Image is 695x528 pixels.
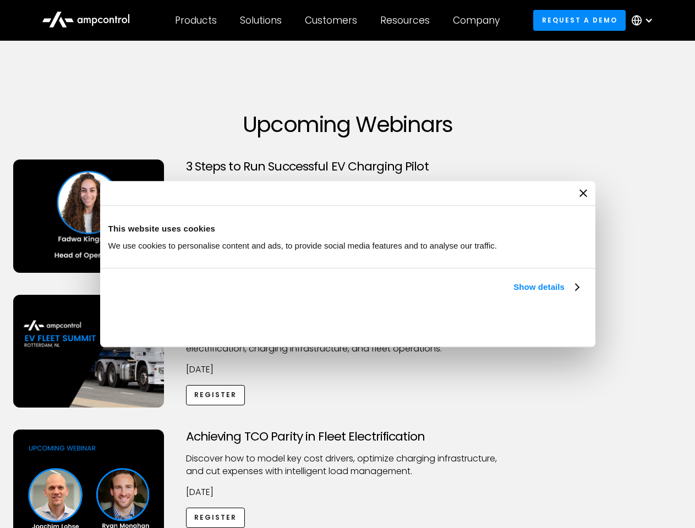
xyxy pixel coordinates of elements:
[186,486,510,498] p: [DATE]
[513,280,578,294] a: Show details
[305,14,357,26] div: Customers
[380,14,430,26] div: Resources
[175,14,217,26] div: Products
[186,385,245,405] a: Register
[186,364,510,376] p: [DATE]
[453,14,500,26] div: Company
[108,222,587,235] div: This website uses cookies
[186,508,245,528] a: Register
[13,111,682,137] h1: Upcoming Webinars
[240,14,282,26] div: Solutions
[579,189,587,197] button: Close banner
[108,241,497,250] span: We use cookies to personalise content and ads, to provide social media features and to analyse ou...
[425,306,583,338] button: Okay
[186,159,510,174] h3: 3 Steps to Run Successful EV Charging Pilot
[186,430,510,444] h3: Achieving TCO Parity in Fleet Electrification
[186,453,510,477] p: Discover how to model key cost drivers, optimize charging infrastructure, and cut expenses with i...
[533,10,626,30] a: Request a demo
